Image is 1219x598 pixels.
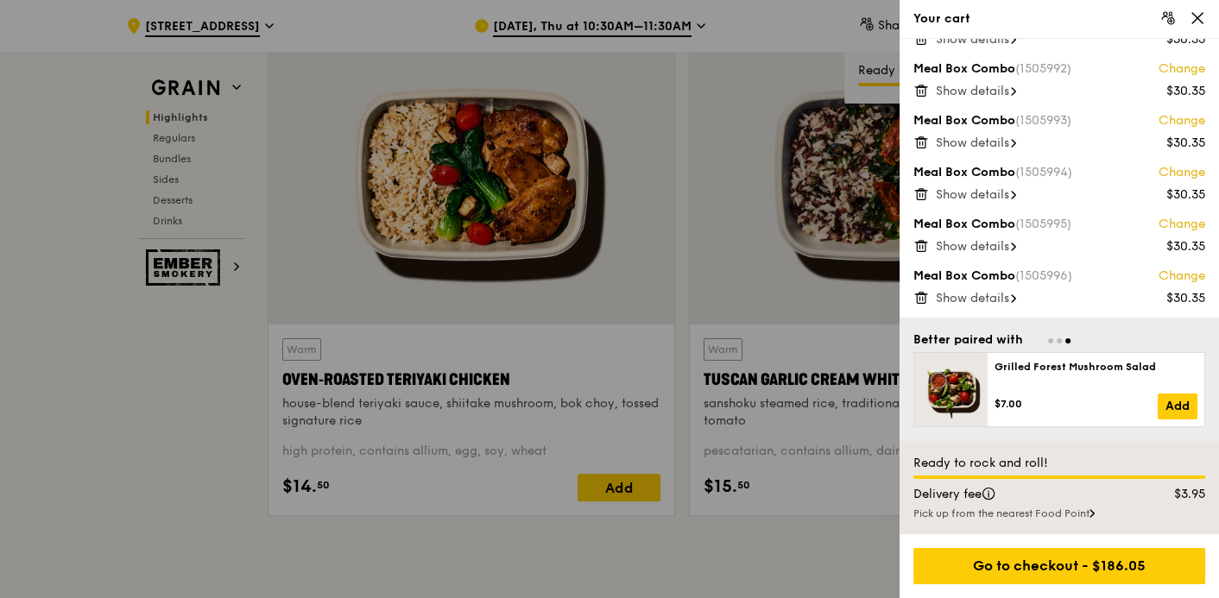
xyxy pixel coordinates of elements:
span: Show details [936,135,1009,150]
span: Go to slide 3 [1065,338,1071,343]
div: $30.35 [1166,31,1205,48]
span: Go to slide 2 [1057,338,1062,343]
span: Show details [936,187,1009,202]
div: Meal Box Combo [913,112,1205,129]
span: Show details [936,32,1009,47]
div: Grilled Forest Mushroom Salad [995,360,1197,374]
div: $30.35 [1166,186,1205,204]
a: Change [1159,216,1205,233]
span: (1505992) [1015,61,1071,76]
div: Meal Box Combo [913,268,1205,285]
div: Meal Box Combo [913,216,1205,233]
span: Show details [936,84,1009,98]
div: Meal Box Combo [913,60,1205,78]
span: Show details [936,291,1009,305]
div: Ready to rock and roll! [913,455,1205,472]
div: $30.35 [1166,238,1205,255]
div: $30.35 [1166,83,1205,100]
div: Go to checkout - $186.05 [913,548,1205,584]
span: Show details [936,239,1009,254]
div: $3.95 [1138,486,1216,503]
span: (1505995) [1015,217,1071,231]
div: $30.35 [1166,135,1205,152]
div: Better paired with [913,331,1023,349]
span: (1505994) [1015,165,1072,179]
span: (1505993) [1015,113,1071,128]
div: $30.35 [1166,290,1205,307]
a: Change [1159,112,1205,129]
div: Delivery fee [903,486,1138,503]
div: Your cart [913,10,1205,28]
span: Go to slide 1 [1048,338,1053,343]
a: Change [1159,60,1205,78]
div: Pick up from the nearest Food Point [913,507,1205,520]
a: Change [1159,268,1205,285]
div: $7.00 [995,397,1158,411]
div: Meal Box Combo [913,164,1205,181]
a: Change [1159,164,1205,181]
span: (1505996) [1015,268,1072,283]
a: Add [1158,393,1197,419]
